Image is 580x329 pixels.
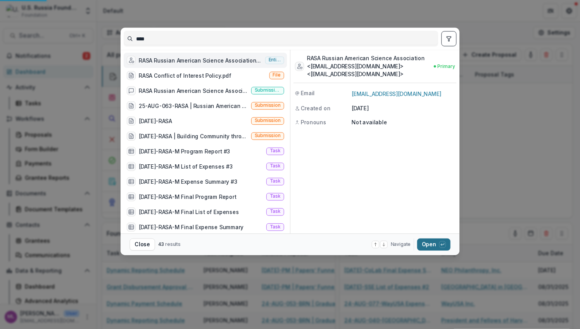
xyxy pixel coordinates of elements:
[139,208,239,216] div: [DATE]-RASA-M Final List of Expenses
[139,102,248,110] div: 25-AUG-063-RASA | Russian American Science Association - 2025 - Grant Proposal Application ([DATE])
[139,87,248,94] div: RASA Russian American Science Association &lt;[EMAIL_ADDRESS][DOMAIN_NAME]&gt; &lt;[EMAIL_ADDRESS...
[139,178,238,185] div: [DATE]-RASA-M Expense Summary #3
[417,238,451,251] button: Open
[139,223,243,231] div: [DATE]-RASA-M Final Expense Summary
[301,89,315,97] span: Email
[273,73,280,78] span: File
[254,88,280,93] span: Submission comment
[301,118,326,126] span: Pronouns
[139,162,233,170] div: [DATE]-RASA-M List of Expenses #3
[139,117,172,125] div: [DATE]-RASA
[269,164,280,169] span: Task
[269,194,280,199] span: Task
[269,148,280,154] span: Task
[269,209,280,214] span: Task
[301,104,330,112] span: Created on
[269,179,280,184] span: Task
[391,241,411,248] span: Navigate
[254,133,280,139] span: Submission
[269,224,280,230] span: Task
[139,56,262,64] div: RASA Russian American Science Association <[EMAIL_ADDRESS][DOMAIN_NAME]> <[EMAIL_ADDRESS][DOMAIN_...
[139,132,248,140] div: [DATE]-RASA | Building Community through T-invariant: A Media Platform for [DEMOGRAPHIC_DATA] Sci...
[139,147,230,155] div: [DATE]-RASA-M Program Report #3
[352,104,455,112] p: [DATE]
[352,118,455,126] p: Not available
[352,91,441,97] a: [EMAIL_ADDRESS][DOMAIN_NAME]
[139,193,236,200] div: [DATE]-RASA-M Final Program Report
[139,71,231,79] div: RASA Conflict of Interest Policy.pdf
[254,103,280,108] span: Submission
[158,242,164,247] span: 43
[441,31,456,46] button: toggle filters
[129,238,155,251] button: Close
[307,54,431,78] div: RASA Russian American Science Association <[EMAIL_ADDRESS][DOMAIN_NAME]> <[EMAIL_ADDRESS][DOMAIN_...
[254,118,280,124] span: Submission
[437,63,455,70] span: Primary
[165,242,181,247] span: results
[268,57,280,63] span: Entity user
